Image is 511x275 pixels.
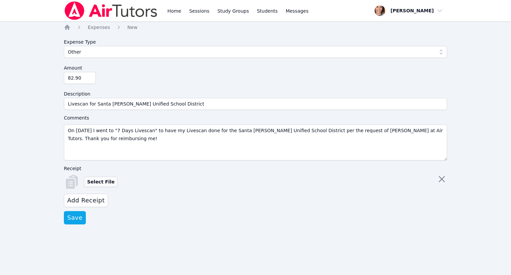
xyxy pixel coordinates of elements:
button: Save [64,211,86,224]
span: Add Receipt [67,196,105,205]
button: Other [64,46,447,58]
a: New [127,24,138,31]
img: Air Tutors [64,1,158,20]
label: Select File [84,176,118,187]
span: Expenses [88,25,110,30]
span: Save [67,213,83,222]
span: Other [68,48,81,56]
label: Comments [64,114,447,122]
a: Expenses [88,24,110,31]
span: New [127,25,138,30]
label: Amount [64,62,447,72]
label: Receipt [64,164,122,172]
nav: Breadcrumb [64,24,447,31]
label: Expense Type [64,36,447,46]
button: Add Receipt [64,194,108,207]
label: Description [64,88,447,98]
span: Messages [286,8,309,14]
textarea: On [DATE] I went to "7 Days Livescan" to have my Livescan done for the Santa [PERSON_NAME] Unifie... [64,125,447,160]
